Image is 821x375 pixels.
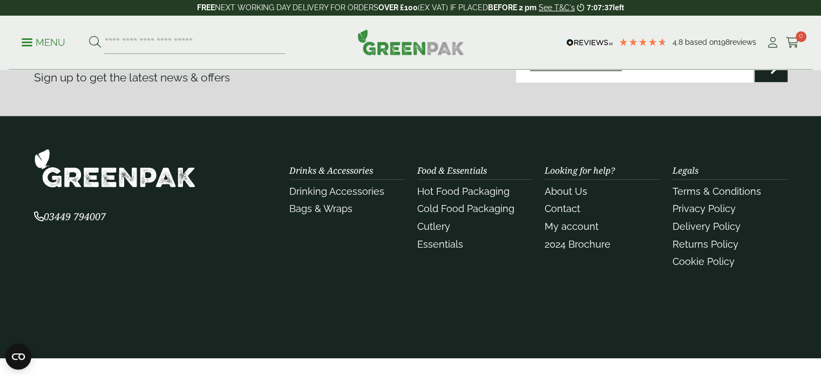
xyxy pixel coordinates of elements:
[796,31,806,42] span: 0
[5,344,31,370] button: Open CMP widget
[417,186,510,197] a: Hot Food Packaging
[587,3,613,12] span: 7:07:37
[289,203,352,214] a: Bags & Wraps
[613,3,624,12] span: left
[22,36,65,47] a: Menu
[294,64,302,72] img: tab_keywords_by_traffic_grey.svg
[769,23,777,32] img: setting.svg
[417,203,514,214] a: Cold Food Packaging
[510,64,519,72] img: tab_backlinks_grey.svg
[725,65,752,72] div: 网站审核
[713,64,722,72] img: tab_seo_analyzer_grey.svg
[619,37,667,47] div: 4.79 Stars
[417,221,450,232] a: Cutlery
[746,23,755,32] img: support.svg
[673,203,736,214] a: Privacy Policy
[117,65,145,72] div: 域名概述
[357,29,464,55] img: GreenPak Supplies
[673,256,735,267] a: Cookie Policy
[22,36,65,49] p: Menu
[566,39,613,46] img: REVIEWS.io
[673,221,741,232] a: Delivery Policy
[545,221,599,232] a: My account
[718,38,730,46] span: 198
[488,3,537,12] strong: BEFORE 2 pm
[34,69,373,86] p: Sign up to get the latest news & offers
[34,148,196,188] img: GreenPak Supplies
[730,38,756,46] span: reviews
[673,238,738,250] a: Returns Policy
[34,210,106,223] span: 03449 794007
[545,238,610,250] a: 2024 Brochure
[105,64,114,72] img: tab_domain_overview_orange.svg
[30,17,53,26] div: v 4.0.25
[417,238,463,250] a: Essentials
[34,212,106,222] a: 03449 794007
[545,186,587,197] a: About Us
[685,38,718,46] span: Based on
[197,3,215,12] strong: FREE
[791,23,800,32] img: go_to_app.svg
[522,65,549,72] div: 反向链接
[17,28,26,38] img: website_grey.svg
[786,37,799,48] i: Cart
[673,186,761,197] a: Terms & Conditions
[673,38,685,46] span: 4.8
[786,35,799,51] a: 0
[545,203,580,214] a: Contact
[378,3,418,12] strong: OVER £100
[306,65,361,72] div: 关键词（按流量）
[28,28,110,38] div: 域名: [DOMAIN_NAME]
[289,186,384,197] a: Drinking Accessories
[539,3,575,12] a: See T&C's
[766,37,779,48] i: My Account
[17,17,26,26] img: logo_orange.svg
